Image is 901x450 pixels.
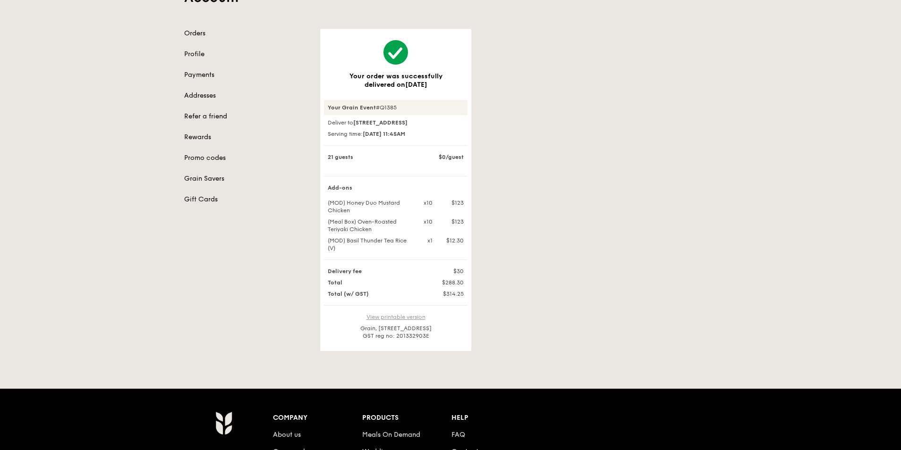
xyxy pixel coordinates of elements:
[273,411,362,425] div: Company
[433,218,469,225] div: $123
[420,279,469,286] div: $288.30
[451,431,465,439] a: FAQ
[184,153,309,163] a: Promo codes
[328,291,369,297] strong: Total (w/ GST)
[184,91,309,100] a: Addresses
[433,237,469,244] div: $12.30
[184,133,309,142] a: Rewards
[420,290,469,298] div: $314.25
[184,29,309,38] a: Orders
[324,130,467,138] div: Serving time:
[328,279,342,286] strong: Total
[184,112,309,121] a: Refer a friend
[363,131,405,137] strong: [DATE] 11:45AM
[362,431,420,439] a: Meals On Demand
[328,104,376,111] strong: Your Grain Event
[324,119,467,126] div: Deliver to
[362,411,451,425] div: Products
[322,237,420,252] div: (MOD) Basil Thunder Tea Rice (V)
[324,100,467,115] div: #Q1385
[215,411,232,435] img: Grain
[322,218,420,233] div: (Meal Box) Oven-Roasted Teriyaki Chicken
[420,218,433,225] div: x10
[353,119,408,126] strong: [STREET_ADDRESS]
[420,267,469,275] div: $30
[433,199,469,207] div: $123
[322,184,469,192] div: Add-ons
[420,237,433,244] div: x1
[366,314,425,320] a: View printable version
[322,199,420,214] div: (MOD) Honey Duo Mustard Chicken
[451,411,541,425] div: Help
[420,199,433,207] div: x10
[405,81,427,89] span: [DATE]
[420,153,469,161] div: $0/guest
[273,431,301,439] a: About us
[324,325,467,340] div: Grain, [STREET_ADDRESS] GST reg no: 201332903E
[328,268,362,275] strong: Delivery fee
[184,174,309,183] a: Grain Savers
[322,153,420,161] div: 21 guests
[184,195,309,204] a: Gift Cards
[184,70,309,80] a: Payments
[184,50,309,59] a: Profile
[335,72,456,89] h3: Your order was successfully delivered on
